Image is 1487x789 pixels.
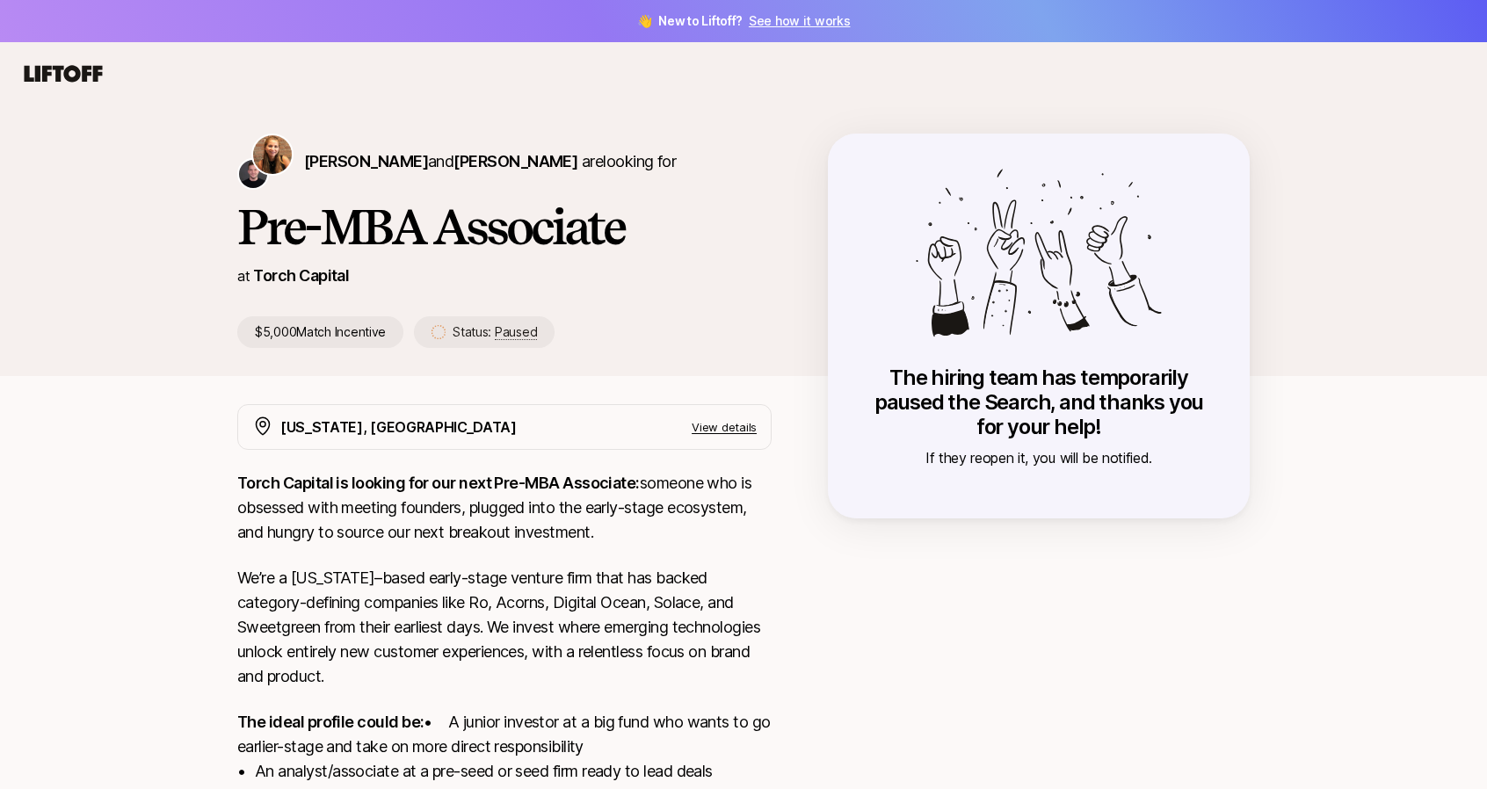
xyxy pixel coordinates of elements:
p: Status: [453,322,537,343]
p: View details [692,418,757,436]
img: Katie Reiner [253,135,292,174]
span: [PERSON_NAME] [304,152,428,170]
p: are looking for [304,149,676,174]
a: See how it works [749,13,851,28]
h1: Pre-MBA Associate [237,200,772,253]
p: We’re a [US_STATE]–based early-stage venture firm that has backed category-defining companies lik... [237,566,772,689]
p: at [237,264,250,287]
p: The hiring team has temporarily paused the Search, and thanks you for your help! [863,366,1215,439]
p: someone who is obsessed with meeting founders, plugged into the early-stage ecosystem, and hungry... [237,471,772,545]
p: $5,000 Match Incentive [237,316,403,348]
strong: Torch Capital is looking for our next Pre-MBA Associate: [237,474,640,492]
span: 👋 New to Liftoff? [637,11,851,32]
p: If they reopen it, you will be notified. [863,446,1215,469]
span: and [428,152,577,170]
p: [US_STATE], [GEOGRAPHIC_DATA] [280,416,517,438]
span: Paused [495,324,537,340]
strong: The ideal profile could be: [237,713,424,731]
img: Christopher Harper [239,160,267,188]
a: Torch Capital [253,266,349,285]
span: [PERSON_NAME] [453,152,577,170]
